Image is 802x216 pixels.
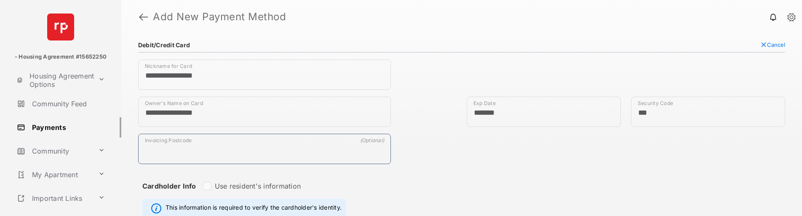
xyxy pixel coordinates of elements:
h4: Debit/Credit Card [138,41,190,49]
a: Housing Agreement Options [13,70,95,90]
img: svg+xml;base64,PHN2ZyB4bWxucz0iaHR0cDovL3d3dy53My5vcmcvMjAwMC9zdmciIHdpZHRoPSI2NCIgaGVpZ2h0PSI2NC... [47,13,74,40]
strong: Add New Payment Method [153,12,286,22]
a: Important Links [13,188,95,208]
iframe: To enrich screen reader interactions, please activate Accessibility in Grammarly extension settings [467,59,785,97]
label: Use resident's information [215,182,301,190]
strong: Cardholder Info [142,182,196,205]
a: My Apartment [13,165,95,185]
span: Cancel [767,41,785,48]
p: - Housing Agreement #15652250 [15,53,107,61]
span: This information is required to verify the cardholder's identity. [166,203,342,213]
a: Community Feed [13,94,121,114]
a: Payments [13,117,121,138]
button: Cancel [760,41,785,48]
a: Community [13,141,95,161]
